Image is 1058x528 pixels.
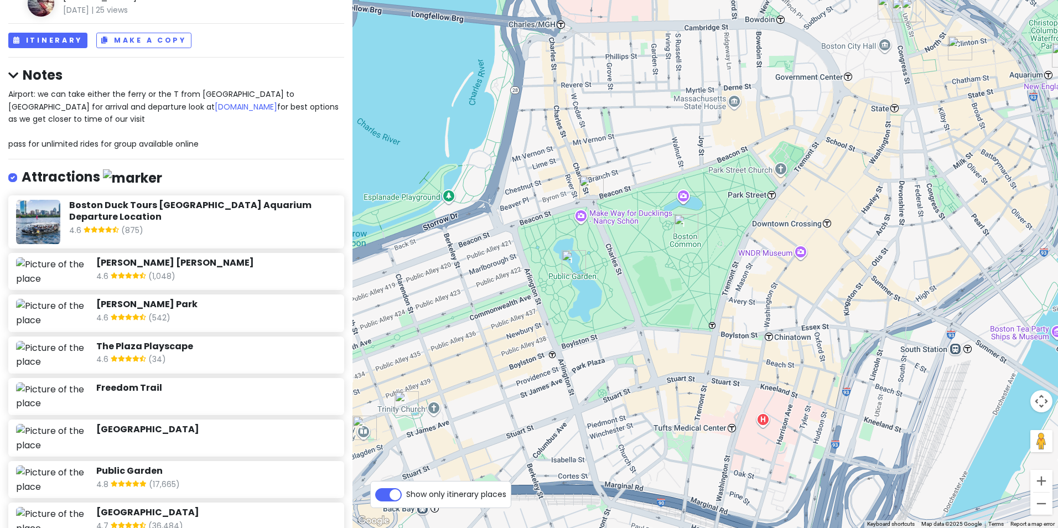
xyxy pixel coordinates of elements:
span: | [91,4,94,15]
button: Zoom in [1030,470,1052,492]
span: 4.6 [96,353,111,367]
div: Beacon Hill [579,175,604,200]
h6: [PERSON_NAME] [PERSON_NAME] [96,257,336,269]
div: Faneuil Hall Marketplace [948,36,972,60]
span: (17,665) [149,478,180,493]
span: 4.6 [96,312,111,326]
span: [DATE] 25 views [63,4,225,16]
h6: Public Garden [96,465,336,477]
h6: The Plaza Playscape [96,341,336,353]
img: Picture of the place [16,382,87,411]
div: Boston Common [674,214,698,239]
span: Airport: we can take either the ferry or the T from [GEOGRAPHIC_DATA] to [GEOGRAPHIC_DATA] for ar... [8,89,341,149]
button: Drag Pegman onto the map to open Street View [1030,430,1052,452]
span: Map data ©2025 Google [921,521,982,527]
button: Make a Copy [96,33,191,49]
button: Map camera controls [1030,390,1052,412]
img: Picture of the place [16,465,87,494]
span: 4.6 [69,224,84,239]
h6: [PERSON_NAME] Park [96,299,336,310]
button: Keyboard shortcuts [867,520,915,528]
span: Show only itinerary places [406,488,506,500]
img: Google [355,514,392,528]
img: Picture of the place [16,299,87,327]
button: Zoom out [1030,493,1052,515]
img: Picture of the place [16,341,87,369]
a: Terms [988,521,1004,527]
span: 4.8 [96,478,111,493]
a: Open this area in Google Maps (opens a new window) [355,514,392,528]
span: (875) [121,224,143,239]
span: (1,048) [148,270,175,284]
a: [DOMAIN_NAME] [215,101,277,112]
img: Picture of the place [16,424,87,452]
button: Itinerary [8,33,87,49]
span: 4.6 [96,270,111,284]
h6: [GEOGRAPHIC_DATA] [96,507,336,519]
h4: Attractions [22,168,162,187]
h4: Notes [8,66,344,84]
span: (34) [148,353,166,367]
img: Picture of the place [16,200,60,244]
div: Boston Public Library - Central Library [352,416,377,440]
h6: Boston Duck Tours [GEOGRAPHIC_DATA] Aquarium Departure Location [69,200,336,223]
a: Report a map error [1010,521,1055,527]
h6: Freedom Trail [96,382,336,394]
div: Copley Square [395,391,419,416]
img: Picture of the place [16,257,87,286]
h6: [GEOGRAPHIC_DATA] [96,424,336,436]
img: marker [103,169,162,187]
div: Public Garden [562,250,586,275]
span: (542) [148,312,170,326]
